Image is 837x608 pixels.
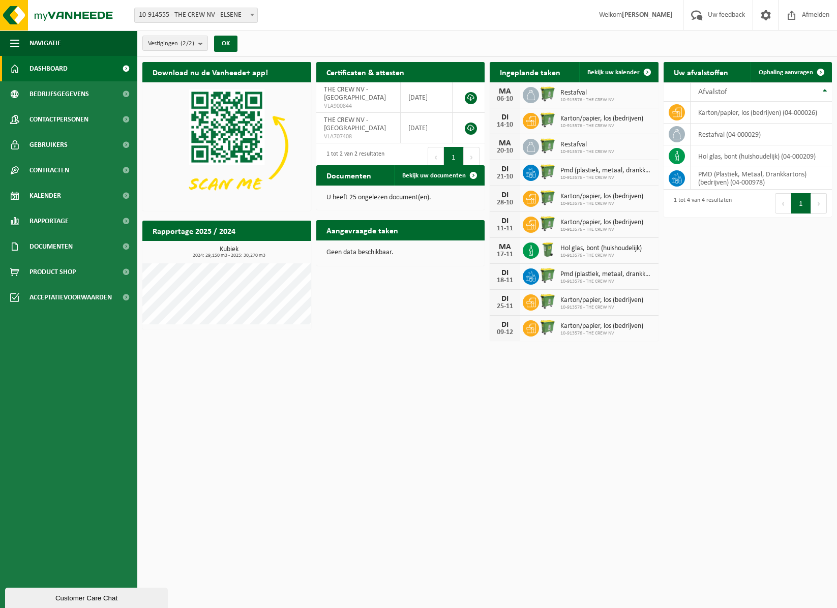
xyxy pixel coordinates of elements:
a: Ophaling aanvragen [751,62,831,82]
div: 1 tot 4 van 4 resultaten [669,192,732,215]
div: 06-10 [495,96,515,103]
span: VLA707408 [324,133,393,141]
div: 09-12 [495,329,515,336]
span: Bedrijfsgegevens [29,81,89,107]
span: Karton/papier, los (bedrijven) [560,322,643,330]
span: Contracten [29,158,69,183]
div: 21-10 [495,173,515,180]
div: 20-10 [495,147,515,155]
span: Vestigingen [148,36,194,51]
span: Acceptatievoorwaarden [29,285,112,310]
strong: [PERSON_NAME] [622,11,673,19]
span: Karton/papier, los (bedrijven) [560,296,643,305]
span: 10-913576 - THE CREW NV [560,149,614,155]
button: Previous [775,193,791,214]
span: Pmd (plastiek, metaal, drankkartons) (bedrijven) [560,167,653,175]
img: WB-0770-HPE-GN-51 [539,111,556,129]
a: Bekijk uw kalender [579,62,657,82]
div: MA [495,139,515,147]
span: Hol glas, bont (huishoudelijk) [560,245,642,253]
div: DI [495,113,515,121]
div: MA [495,243,515,251]
div: DI [495,269,515,277]
iframe: chat widget [5,586,170,608]
h2: Ingeplande taken [490,62,571,82]
span: Gebruikers [29,132,68,158]
button: 1 [444,147,464,167]
span: 10-913576 - THE CREW NV [560,227,643,233]
span: 10-913576 - THE CREW NV [560,175,653,181]
h2: Download nu de Vanheede+ app! [142,62,278,82]
img: WB-0770-HPE-GN-51 [539,319,556,336]
span: Bekijk uw documenten [402,172,466,179]
button: 1 [791,193,811,214]
img: WB-0770-HPE-GN-51 [539,293,556,310]
a: Bekijk uw documenten [394,165,484,186]
span: 2024: 29,150 m3 - 2025: 30,270 m3 [147,253,311,258]
span: 10-913576 - THE CREW NV [560,97,614,103]
span: VLA900844 [324,102,393,110]
td: PMD (Plastiek, Metaal, Drankkartons) (bedrijven) (04-000978) [691,167,832,190]
img: Download de VHEPlus App [142,82,311,209]
div: DI [495,191,515,199]
span: Rapportage [29,208,69,234]
div: DI [495,217,515,225]
img: WB-0770-HPE-GN-50 [539,267,556,284]
a: Bekijk rapportage [235,240,310,261]
span: Contactpersonen [29,107,88,132]
img: WB-0240-HPE-GN-50 [539,241,556,258]
div: 14-10 [495,121,515,129]
td: [DATE] [401,113,453,143]
span: THE CREW NV - [GEOGRAPHIC_DATA] [324,116,386,132]
h2: Certificaten & attesten [316,62,414,82]
div: 17-11 [495,251,515,258]
div: DI [495,321,515,329]
span: Ophaling aanvragen [759,69,813,76]
span: Afvalstof [698,88,727,96]
td: restafval (04-000029) [691,124,832,145]
span: Karton/papier, los (bedrijven) [560,193,643,201]
span: Pmd (plastiek, metaal, drankkartons) (bedrijven) [560,270,653,279]
div: MA [495,87,515,96]
div: 18-11 [495,277,515,284]
span: 10-913576 - THE CREW NV [560,201,643,207]
p: U heeft 25 ongelezen document(en). [326,194,475,201]
span: Kalender [29,183,61,208]
span: Dashboard [29,56,68,81]
div: 25-11 [495,303,515,310]
td: hol glas, bont (huishoudelijk) (04-000209) [691,145,832,167]
h3: Kubiek [147,246,311,258]
img: WB-0770-HPE-GN-51 [539,189,556,206]
h2: Documenten [316,165,381,185]
span: THE CREW NV - [GEOGRAPHIC_DATA] [324,86,386,102]
button: Next [464,147,480,167]
img: WB-0770-HPE-GN-50 [539,163,556,180]
span: Restafval [560,141,614,149]
span: Karton/papier, los (bedrijven) [560,115,643,123]
div: 11-11 [495,225,515,232]
span: 10-913576 - THE CREW NV [560,279,653,285]
span: 10-913576 - THE CREW NV [560,305,643,311]
span: Bekijk uw kalender [587,69,640,76]
button: OK [214,36,237,52]
span: Product Shop [29,259,76,285]
img: WB-0770-HPE-GN-51 [539,137,556,155]
div: 28-10 [495,199,515,206]
span: Restafval [560,89,614,97]
button: Vestigingen(2/2) [142,36,208,51]
span: 10-913576 - THE CREW NV [560,123,643,129]
img: WB-0770-HPE-GN-51 [539,85,556,103]
span: 10-913576 - THE CREW NV [560,330,643,337]
h2: Rapportage 2025 / 2024 [142,221,246,240]
span: 10-913576 - THE CREW NV [560,253,642,259]
img: WB-0770-HPE-GN-51 [539,215,556,232]
button: Next [811,193,827,214]
div: DI [495,295,515,303]
td: [DATE] [401,82,453,113]
div: 1 tot 2 van 2 resultaten [321,146,384,168]
span: 10-914555 - THE CREW NV - ELSENE [134,8,258,23]
count: (2/2) [181,40,194,47]
td: karton/papier, los (bedrijven) (04-000026) [691,102,832,124]
span: Karton/papier, los (bedrijven) [560,219,643,227]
